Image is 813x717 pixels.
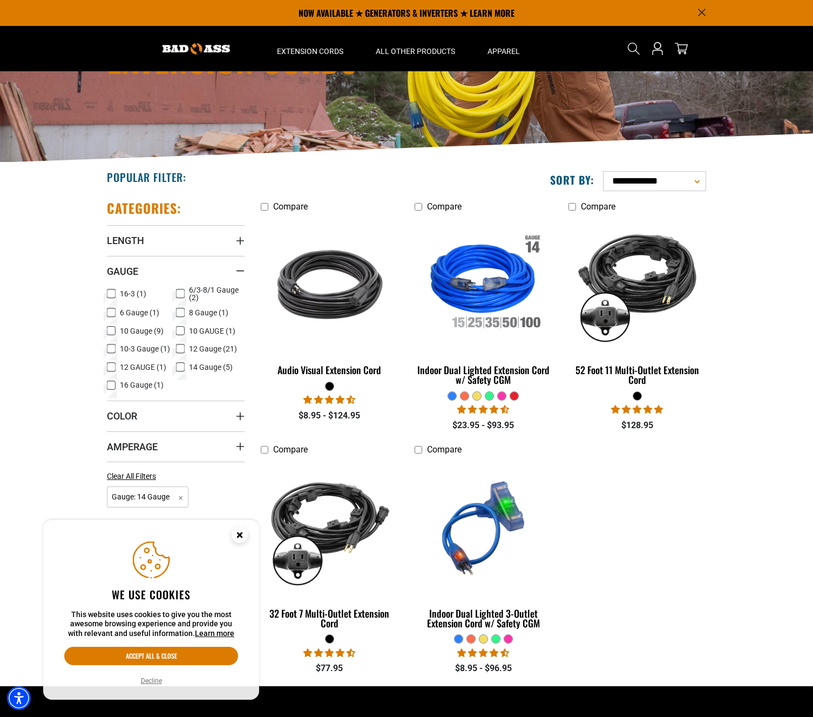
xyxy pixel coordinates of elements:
span: Gauge: 14 Gauge [107,486,188,508]
div: $128.95 [568,419,706,432]
span: 16 Gauge (1) [120,381,164,389]
summary: Color [107,401,245,431]
span: 12 GAUGE (1) [120,363,166,371]
p: This website uses cookies to give you the most awesome browsing experience and provide you with r... [64,610,238,639]
a: cart [673,42,690,55]
span: 10 Gauge (9) [120,327,164,335]
div: 52 Foot 11 Multi-Outlet Extension Cord [568,365,706,384]
img: Bad Ass Extension Cords [162,43,230,55]
button: Accept all & close [64,647,238,665]
a: Open this option [649,26,666,71]
img: blue [415,465,551,590]
span: 14 Gauge (5) [189,363,233,371]
span: 16-3 (1) [120,290,146,297]
span: 4.68 stars [303,395,355,405]
a: Gauge: 14 Gauge [107,491,188,502]
button: Close this option [220,520,259,553]
span: 6 Gauge (1) [120,309,159,316]
span: Compare [427,444,462,455]
span: 4.95 stars [611,404,663,415]
button: Decline [138,675,165,686]
h2: Popular Filter: [107,170,186,184]
h2: We use cookies [64,587,238,601]
h2: Categories: [107,200,181,217]
span: Compare [427,201,462,212]
span: Compare [581,201,615,212]
a: This website uses cookies to give you the most awesome browsing experience and provide you with r... [195,629,234,638]
a: Clear All Filters [107,471,160,482]
a: black Audio Visual Extension Cord [261,217,398,381]
div: Indoor Dual Lighted Extension Cord w/ Safety CGM [415,365,552,384]
a: Indoor Dual Lighted Extension Cord w/ Safety CGM Indoor Dual Lighted Extension Cord w/ Safety CGM [415,217,552,391]
img: Indoor Dual Lighted Extension Cord w/ Safety CGM [415,222,551,347]
span: Compare [273,444,308,455]
span: Extension Cords [277,46,343,56]
span: Color [107,410,137,422]
span: Apparel [487,46,520,56]
a: black 52 Foot 11 Multi-Outlet Extension Cord [568,217,706,391]
img: black [569,222,705,347]
h1: Extension Cords [107,43,501,76]
span: Compare [273,201,308,212]
span: 10 GAUGE (1) [189,327,235,335]
div: Indoor Dual Lighted 3-Outlet Extension Cord w/ Safety CGM [415,608,552,628]
span: 8 Gauge (1) [189,309,228,316]
a: black 32 Foot 7 Multi-Outlet Extension Cord [261,461,398,634]
div: $23.95 - $93.95 [415,419,552,432]
span: Amperage [107,441,158,453]
aside: Cookie Consent [43,520,259,700]
div: Accessibility Menu [7,686,31,710]
span: 6/3-8/1 Gauge (2) [189,286,241,301]
a: blue Indoor Dual Lighted 3-Outlet Extension Cord w/ Safety CGM [415,461,552,634]
summary: Gauge [107,256,245,286]
label: Sort by: [550,173,594,187]
summary: Length [107,225,245,255]
img: black [262,465,398,590]
span: 4.67 stars [303,648,355,658]
div: $8.95 - $124.95 [261,409,398,422]
summary: Search [625,40,642,57]
img: black [262,222,398,347]
div: Audio Visual Extension Cord [261,365,398,375]
span: Clear All Filters [107,472,156,481]
summary: Amperage [107,431,245,462]
span: 10-3 Gauge (1) [120,345,170,353]
span: 12 Gauge (21) [189,345,237,353]
span: 4.40 stars [457,404,509,415]
div: $77.95 [261,662,398,675]
div: 32 Foot 7 Multi-Outlet Extension Cord [261,608,398,628]
span: Gauge [107,265,138,278]
summary: All Other Products [360,26,471,71]
summary: Extension Cords [261,26,360,71]
span: 4.33 stars [457,648,509,658]
span: All Other Products [376,46,455,56]
span: Length [107,234,144,247]
summary: Apparel [471,26,536,71]
div: $8.95 - $96.95 [415,662,552,675]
